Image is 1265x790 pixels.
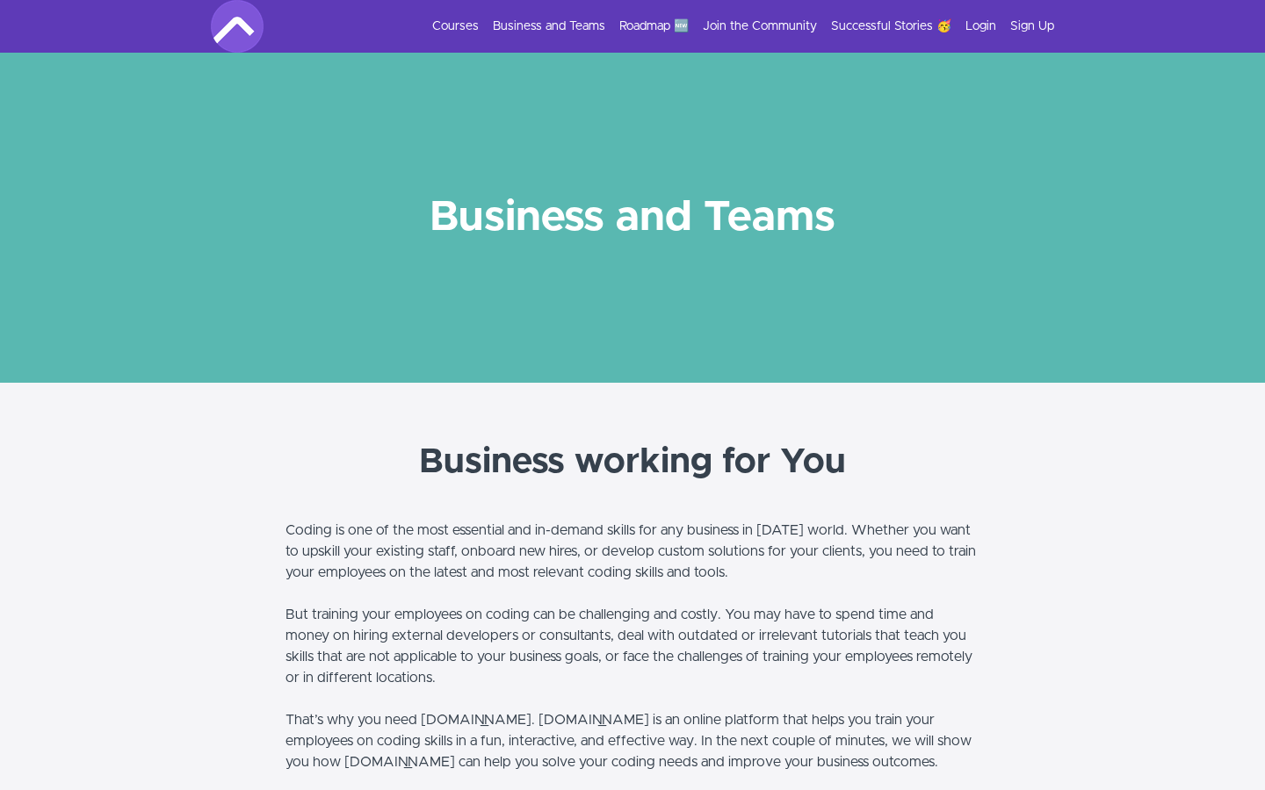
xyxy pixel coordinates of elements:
[831,18,951,35] a: Successful Stories 🥳
[965,18,996,35] a: Login
[419,444,846,479] strong: Business working for You
[286,520,979,772] p: Coding is one of the most essential and in-demand skills for any business in [DATE] world. Whethe...
[430,197,835,239] strong: Business and Teams
[432,18,479,35] a: Courses
[1010,18,1054,35] a: Sign Up
[619,18,689,35] a: Roadmap 🆕
[493,18,605,35] a: Business and Teams
[703,18,817,35] a: Join the Community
